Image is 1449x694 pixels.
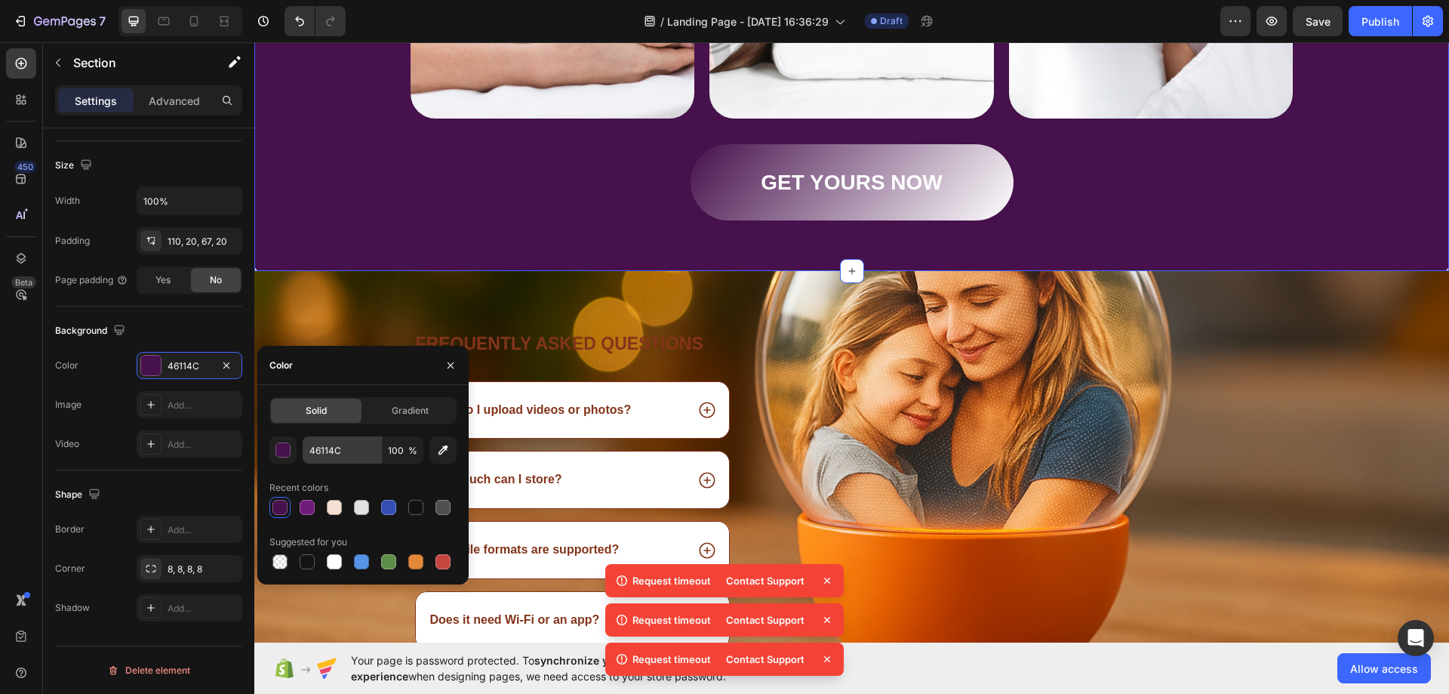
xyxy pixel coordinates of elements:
div: Color [55,359,78,372]
p: GET YOURS NOW [506,127,688,153]
div: Image [55,398,82,412]
div: Video [55,437,79,451]
h2: Frequently asked questions [160,289,477,315]
span: Allow access [1350,661,1418,677]
div: Border [55,523,85,536]
div: Contact Support [717,649,814,670]
div: Contact Support [717,609,814,631]
div: 8, 8, 8, 8 [168,563,238,576]
p: How much can I store? [176,430,308,446]
p: Section [73,54,197,72]
div: Padding [55,234,90,248]
button: Publish [1349,6,1412,36]
div: Color [269,359,293,372]
div: Recent colors [269,481,328,495]
div: Delete element [107,662,190,680]
div: Suggested for you [269,535,347,549]
button: 7 [6,6,112,36]
div: Background [55,321,128,341]
div: Page padding [55,273,128,287]
span: Gradient [392,404,429,418]
button: Save [1293,6,1343,36]
a: GET YOURS NOW [436,102,759,178]
div: Shape [55,485,103,505]
span: No [210,273,222,287]
div: Beta [11,276,36,288]
p: Request timeout [632,652,711,667]
div: Undo/Redo [285,6,346,36]
div: Shadow [55,601,90,615]
div: Publish [1361,14,1399,29]
input: Eg: FFFFFF [303,436,381,464]
span: Your page is password protected. To when designing pages, we need access to your store password. [351,652,833,684]
p: 7 [99,12,106,30]
p: Request timeout [632,612,711,628]
div: Width [55,194,80,208]
div: Add... [168,438,238,452]
p: Request timeout [632,573,711,588]
button: Delete element [55,659,242,683]
button: Allow access [1337,653,1431,683]
div: Open Intercom Messenger [1398,620,1434,656]
div: 450 [14,161,36,173]
span: / [660,14,664,29]
div: Add... [168,399,238,412]
div: 46114C [168,359,211,373]
span: Save [1306,15,1331,28]
span: Yes [155,273,171,287]
div: Contact Support [717,570,814,591]
input: Auto [137,187,241,214]
div: Size [55,156,95,176]
iframe: Design area [254,42,1449,643]
span: Solid [306,404,327,418]
span: Draft [880,14,903,28]
div: Corner [55,562,85,575]
p: How do I upload videos or photos? [176,360,377,376]
p: What file formats are supported? [176,500,365,516]
span: % [408,444,417,458]
div: 110, 20, 67, 20 [168,235,238,248]
p: Does it need Wi-Fi or an app? [176,570,346,586]
div: Add... [168,602,238,615]
p: Advanced [149,93,200,109]
span: Landing Page - [DATE] 16:36:29 [667,14,829,29]
div: Add... [168,523,238,537]
p: Settings [75,93,117,109]
span: synchronize your theme style & enhance your experience [351,654,774,683]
